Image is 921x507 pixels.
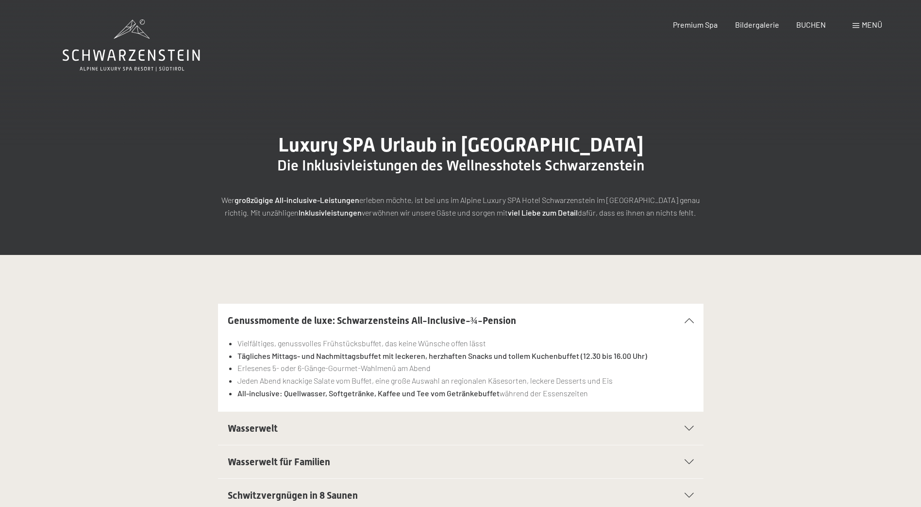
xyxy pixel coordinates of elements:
[299,208,362,217] strong: Inklusivleistungen
[237,337,693,350] li: Vielfältiges, genussvolles Frühstücksbuffet, das keine Wünsche offen lässt
[237,389,500,398] strong: All-inclusive: Quellwasser, Softgetränke, Kaffee und Tee vom Getränkebuffet
[278,134,643,156] span: Luxury SPA Urlaub in [GEOGRAPHIC_DATA]
[796,20,826,29] a: BUCHEN
[237,387,693,400] li: während der Essenszeiten
[237,351,647,360] strong: Tägliches Mittags- und Nachmittagsbuffet mit leckeren, herzhaften Snacks und tollem Kuchenbuffet ...
[508,208,578,217] strong: viel Liebe zum Detail
[218,194,703,219] p: Wer erleben möchte, ist bei uns im Alpine Luxury SPA Hotel Schwarzenstein im [GEOGRAPHIC_DATA] ge...
[277,157,644,174] span: Die Inklusivleistungen des Wellnesshotels Schwarzenstein
[228,456,330,468] span: Wasserwelt für Familien
[228,490,358,501] span: Schwitzvergnügen in 8 Saunen
[234,195,359,204] strong: großzügige All-inclusive-Leistungen
[237,374,693,387] li: Jeden Abend knackige Salate vom Buffet, eine große Auswahl an regionalen Käsesorten, leckere Dess...
[228,315,516,326] span: Genussmomente de luxe: Schwarzensteins All-Inclusive-¾-Pension
[862,20,882,29] span: Menü
[237,362,693,374] li: Erlesenes 5- oder 6-Gänge-Gourmet-Wahlmenü am Abend
[228,422,278,434] span: Wasserwelt
[673,20,718,29] a: Premium Spa
[735,20,779,29] a: Bildergalerie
